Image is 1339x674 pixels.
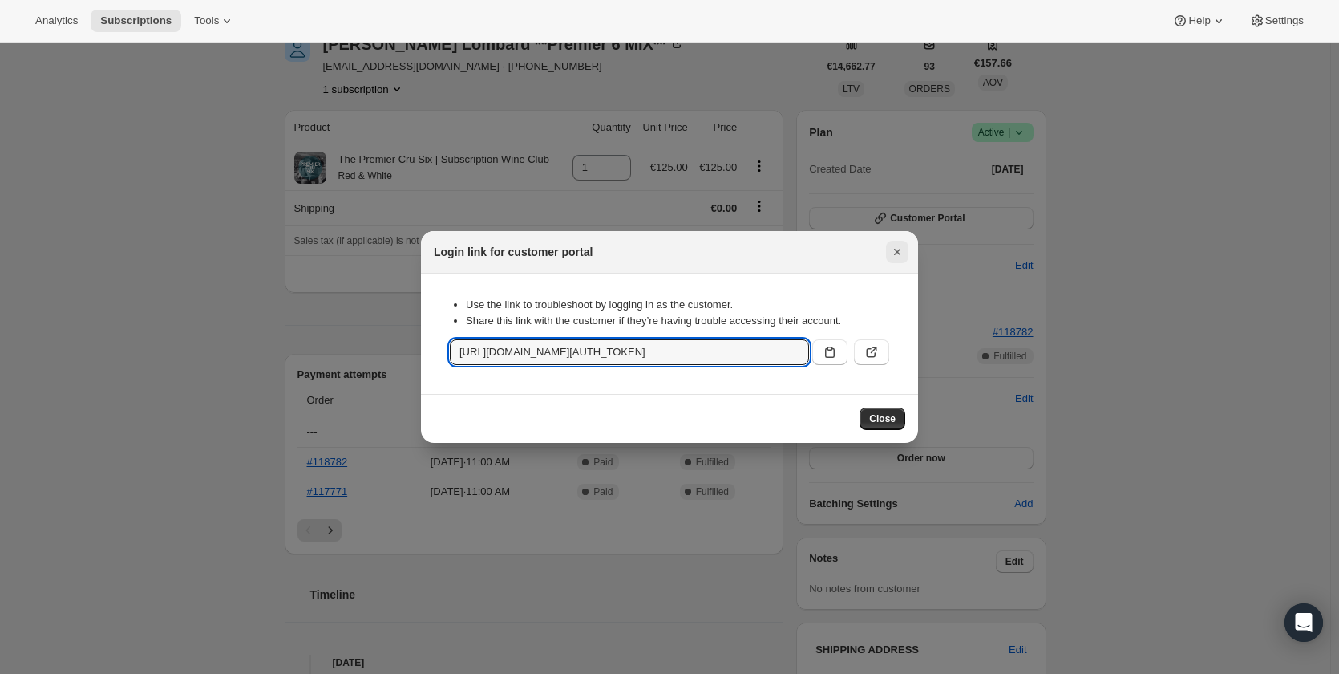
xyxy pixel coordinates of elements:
[1284,603,1323,642] div: Open Intercom Messenger
[434,244,593,260] h2: Login link for customer portal
[869,412,896,425] span: Close
[1188,14,1210,27] span: Help
[466,313,889,329] li: Share this link with the customer if they’re having trouble accessing their account.
[886,241,908,263] button: Close
[1240,10,1313,32] button: Settings
[26,10,87,32] button: Analytics
[100,14,172,27] span: Subscriptions
[860,408,905,430] button: Close
[184,10,245,32] button: Tools
[35,14,78,27] span: Analytics
[91,10,181,32] button: Subscriptions
[194,14,219,27] span: Tools
[1163,10,1236,32] button: Help
[1265,14,1304,27] span: Settings
[466,297,889,313] li: Use the link to troubleshoot by logging in as the customer.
